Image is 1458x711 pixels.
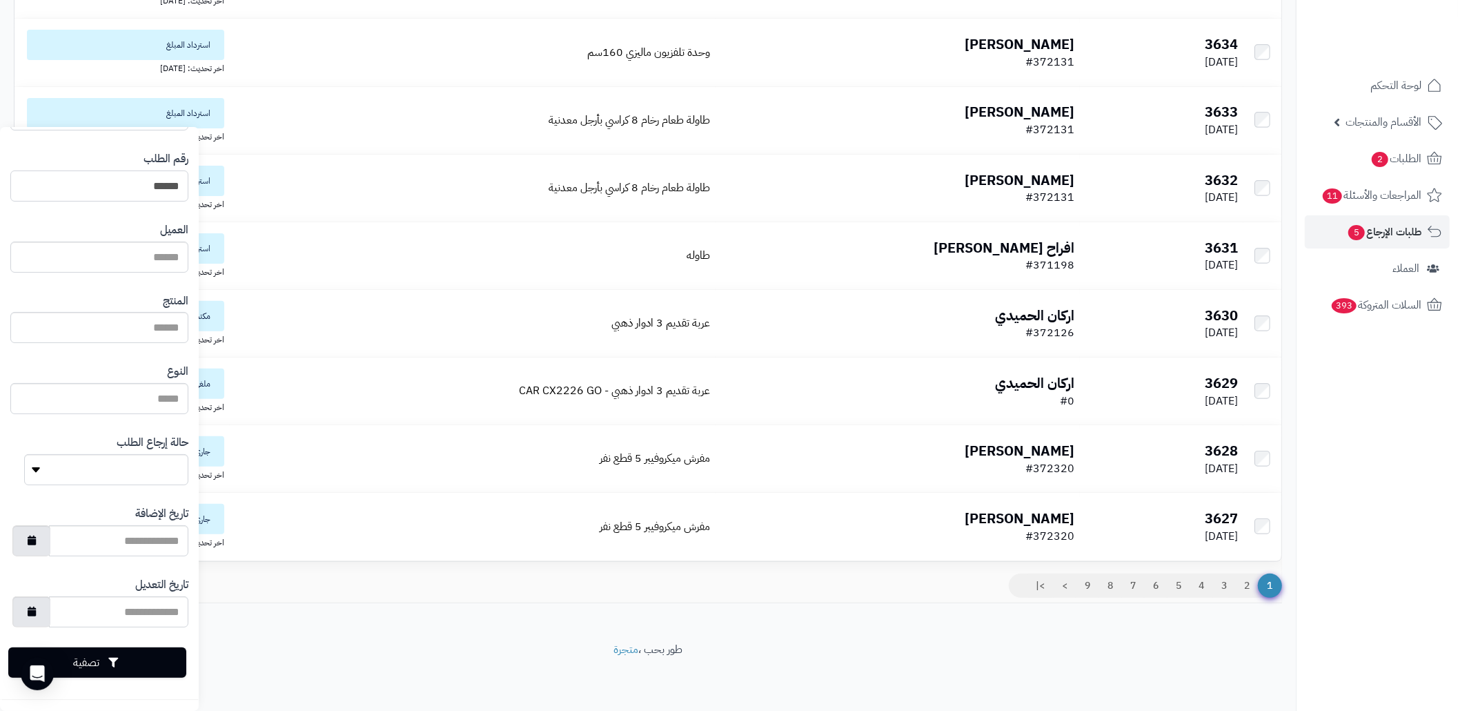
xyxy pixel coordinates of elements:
[1025,257,1074,273] span: #371198
[965,440,1074,461] b: [PERSON_NAME]
[965,170,1074,191] b: [PERSON_NAME]
[587,44,710,61] a: وحدة تلفزيون ماليزي 160سم
[611,315,710,331] a: عربة تقديم 3 ادوار ذهبي
[1027,574,1054,598] a: >|
[1392,259,1419,278] span: العملاء
[27,30,224,60] span: استرداد المبلغ
[20,60,224,75] div: اخر تحديث: [DATE]
[1025,528,1074,545] span: #372320
[1305,179,1450,212] a: المراجعات والأسئلة11
[613,641,638,658] a: متجرة
[1348,225,1365,240] span: 5
[1205,305,1238,326] b: 3630
[1144,574,1168,598] a: 6
[995,305,1074,326] b: اركان الحميدي
[27,98,224,128] span: استرداد المبلغ
[519,382,710,399] a: عربة تقديم 3 ادوار ذهبي - CAR CX2226 GO
[1346,113,1421,132] span: الأقسام والمنتجات
[8,647,186,678] button: تصفية
[1370,149,1421,168] span: الطلبات
[1305,215,1450,249] a: طلبات الإرجاع5
[1330,295,1421,315] span: السلات المتروكة
[1053,574,1076,598] a: >
[1205,121,1238,138] span: [DATE]
[600,518,710,535] a: مفرش ميكروفيبر 5 قطع نفر
[1205,189,1238,206] span: [DATE]
[21,657,54,690] div: Open Intercom Messenger
[1364,37,1445,66] img: logo-2.png
[965,101,1074,122] b: [PERSON_NAME]
[1305,289,1450,322] a: السلات المتروكة393
[934,237,1074,258] b: افراح [PERSON_NAME]
[1060,393,1074,409] span: #0
[1305,142,1450,175] a: الطلبات2
[995,373,1074,393] b: اركان الحميدي
[135,506,188,522] label: تاريخ الإضافة
[549,179,710,196] a: طاولة طعام رخام 8 كراسي بأرجل معدنية
[1205,508,1238,529] b: 3627
[1099,574,1122,598] a: 8
[1025,460,1074,477] span: #372320
[687,247,710,264] a: طاوله
[160,222,188,238] label: العميل
[1025,189,1074,206] span: #372131
[1347,222,1421,242] span: طلبات الإرجاع
[1025,54,1074,70] span: #372131
[965,508,1074,529] b: [PERSON_NAME]
[1205,528,1238,545] span: [DATE]
[1076,574,1099,598] a: 9
[1205,237,1238,258] b: 3631
[1258,574,1282,598] span: 1
[1025,121,1074,138] span: #372131
[965,34,1074,55] b: [PERSON_NAME]
[1332,298,1357,313] span: 393
[1212,574,1236,598] a: 3
[1205,257,1238,273] span: [DATE]
[144,151,188,167] label: رقم الطلب
[135,577,188,593] label: تاريخ التعديل
[600,450,710,467] a: مفرش ميكروفيبر 5 قطع نفر
[1205,460,1238,477] span: [DATE]
[117,435,188,451] label: حالة إرجاع الطلب
[1235,574,1259,598] a: 2
[1305,252,1450,285] a: العملاء
[1205,34,1238,55] b: 3634
[1121,574,1145,598] a: 7
[1205,324,1238,341] span: [DATE]
[1323,188,1342,204] span: 11
[167,364,188,380] label: النوع
[163,293,188,309] label: المنتج
[1167,574,1190,598] a: 5
[1370,76,1421,95] span: لوحة التحكم
[1205,440,1238,461] b: 3628
[1205,101,1238,122] b: 3633
[3,574,648,590] div: عرض 1 إلى 10 من 3321 (333 صفحات)
[549,112,710,128] a: طاولة طعام رخام 8 كراسي بأرجل معدنية
[1321,186,1421,205] span: المراجعات والأسئلة
[1372,152,1388,167] span: 2
[1205,393,1238,409] span: [DATE]
[1305,69,1450,102] a: لوحة التحكم
[1205,373,1238,393] b: 3629
[1205,54,1238,70] span: [DATE]
[1205,170,1238,191] b: 3632
[1190,574,1213,598] a: 4
[1025,324,1074,341] span: #372126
